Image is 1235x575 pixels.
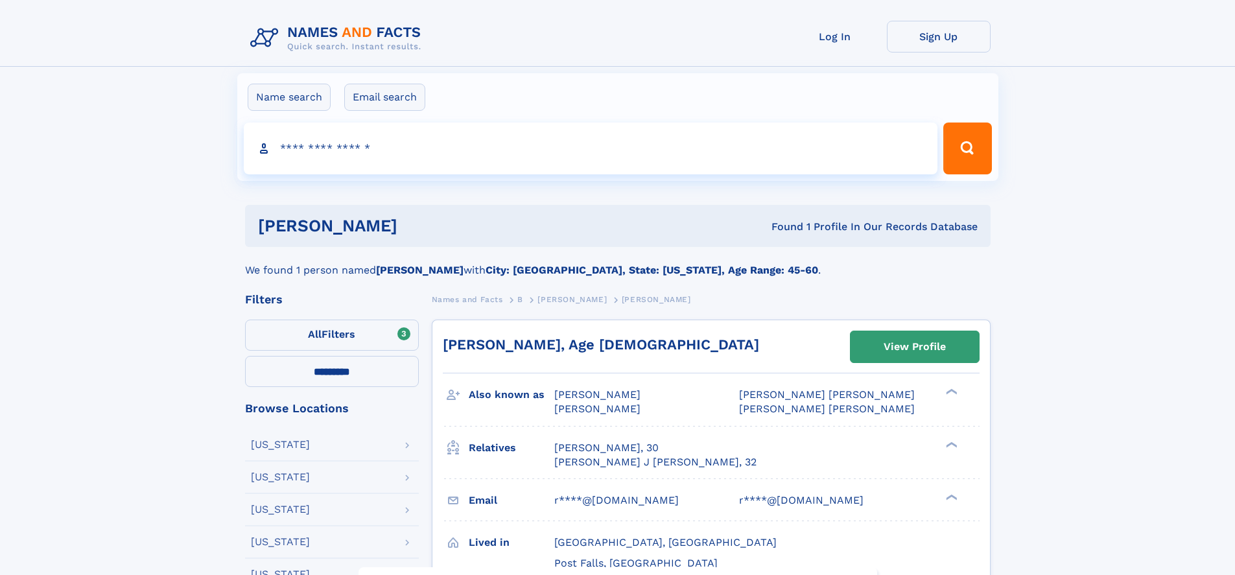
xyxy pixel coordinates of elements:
[622,295,691,304] span: [PERSON_NAME]
[739,388,915,401] span: [PERSON_NAME] [PERSON_NAME]
[251,537,310,547] div: [US_STATE]
[245,403,419,414] div: Browse Locations
[245,21,432,56] img: Logo Names and Facts
[884,332,946,362] div: View Profile
[469,489,554,511] h3: Email
[469,437,554,459] h3: Relatives
[432,291,503,307] a: Names and Facts
[943,440,958,449] div: ❯
[248,84,331,111] label: Name search
[517,291,523,307] a: B
[851,331,979,362] a: View Profile
[517,295,523,304] span: B
[554,403,641,415] span: [PERSON_NAME]
[376,264,464,276] b: [PERSON_NAME]
[245,294,419,305] div: Filters
[943,123,991,174] button: Search Button
[344,84,425,111] label: Email search
[943,388,958,396] div: ❯
[251,504,310,515] div: [US_STATE]
[887,21,991,53] a: Sign Up
[251,440,310,450] div: [US_STATE]
[443,336,759,353] a: [PERSON_NAME], Age [DEMOGRAPHIC_DATA]
[245,320,419,351] label: Filters
[554,388,641,401] span: [PERSON_NAME]
[469,532,554,554] h3: Lived in
[486,264,818,276] b: City: [GEOGRAPHIC_DATA], State: [US_STATE], Age Range: 45-60
[554,455,757,469] a: [PERSON_NAME] J [PERSON_NAME], 32
[258,218,585,234] h1: [PERSON_NAME]
[244,123,938,174] input: search input
[554,557,718,569] span: Post Falls, [GEOGRAPHIC_DATA]
[308,328,322,340] span: All
[537,295,607,304] span: [PERSON_NAME]
[783,21,887,53] a: Log In
[584,220,978,234] div: Found 1 Profile In Our Records Database
[554,536,777,548] span: [GEOGRAPHIC_DATA], [GEOGRAPHIC_DATA]
[537,291,607,307] a: [PERSON_NAME]
[251,472,310,482] div: [US_STATE]
[554,441,659,455] a: [PERSON_NAME], 30
[245,247,991,278] div: We found 1 person named with .
[943,493,958,501] div: ❯
[469,384,554,406] h3: Also known as
[739,403,915,415] span: [PERSON_NAME] [PERSON_NAME]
